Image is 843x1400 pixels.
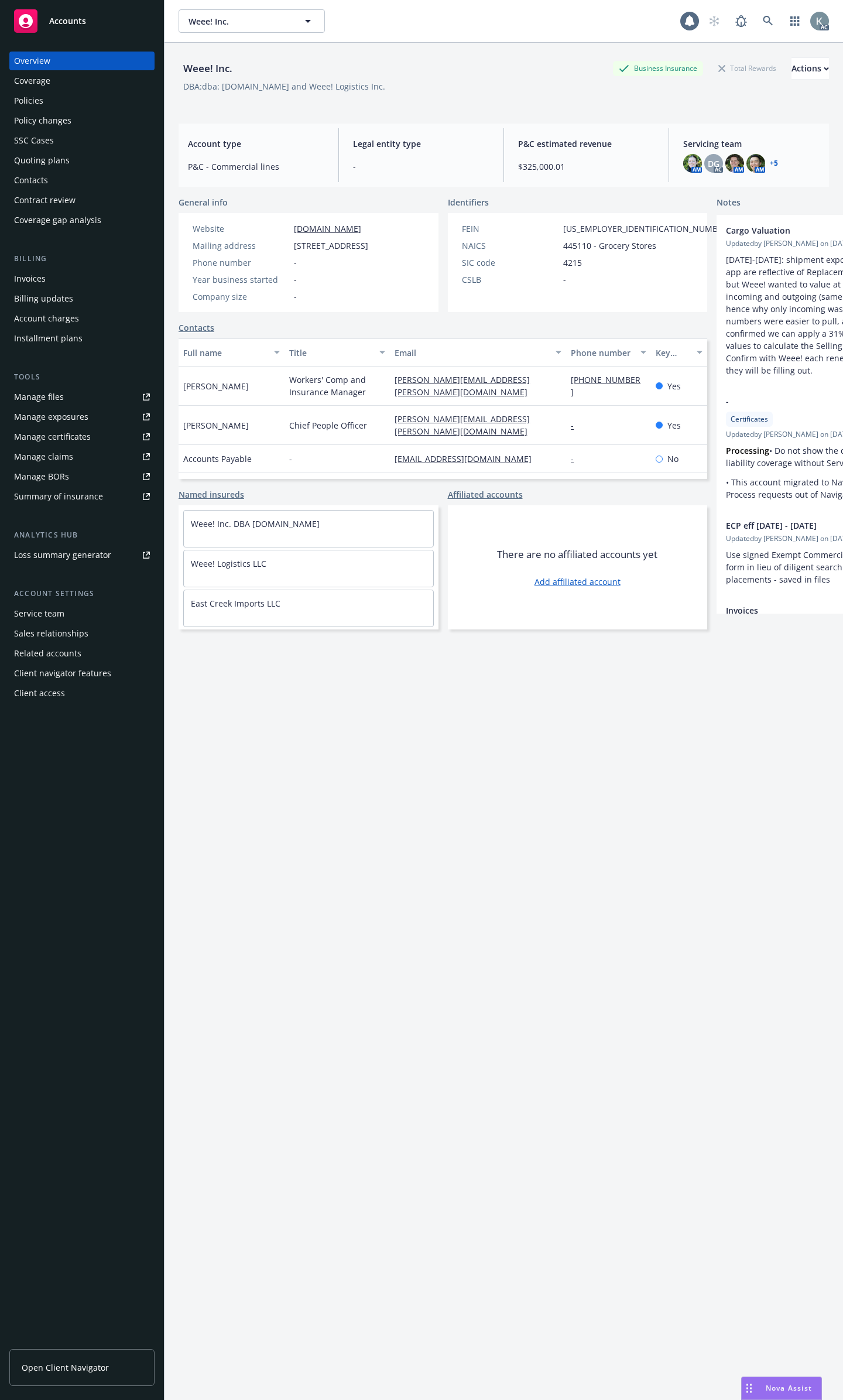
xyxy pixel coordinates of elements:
a: Coverage [9,71,155,90]
span: - [353,160,489,173]
span: P&C estimated revenue [518,138,654,150]
a: Switch app [783,9,807,33]
button: Actions [791,57,829,80]
div: Manage certificates [14,427,91,446]
a: Billing updates [9,289,155,308]
a: [DOMAIN_NAME] [294,223,361,234]
div: SSC Cases [14,131,54,150]
div: DBA: dba: [DOMAIN_NAME] and Weee! Logistics Inc. [183,80,385,93]
a: Start snowing [702,9,726,33]
div: NAICS [462,239,558,252]
div: Manage BORs [14,467,69,486]
div: Title [289,347,373,359]
a: Manage certificates [9,427,155,446]
div: Service team [14,604,64,623]
span: - [289,453,292,465]
img: photo [683,154,702,173]
a: Related accounts [9,644,155,663]
a: Coverage gap analysis [9,211,155,230]
span: Legal entity type [353,138,489,150]
a: Manage exposures [9,408,155,426]
div: Total Rewards [712,61,782,76]
div: Client navigator features [14,664,111,683]
div: Manage claims [14,447,73,466]
span: DG [708,158,719,170]
button: Nova Assist [741,1377,822,1400]
a: Manage files [9,388,155,406]
span: [STREET_ADDRESS] [294,239,368,252]
div: Sales relationships [14,624,88,643]
a: Policy changes [9,111,155,130]
div: Manage files [14,388,64,406]
a: Affiliated accounts [448,488,523,501]
div: Phone number [571,347,633,359]
a: Contacts [179,321,214,334]
span: Servicing team [683,138,820,150]
div: Policies [14,91,43,110]
div: Related accounts [14,644,81,663]
div: Coverage gap analysis [14,211,101,230]
a: Client navigator features [9,664,155,683]
a: Contacts [9,171,155,190]
a: Manage claims [9,447,155,466]
span: P&C - Commercial lines [188,160,324,173]
a: [PERSON_NAME][EMAIL_ADDRESS][PERSON_NAME][DOMAIN_NAME] [395,413,537,437]
div: Policy changes [14,111,71,130]
div: Contacts [14,171,48,190]
span: Chief People Officer [289,419,367,432]
a: [PHONE_NUMBER] [571,374,640,398]
div: Weee! Inc. [179,61,237,76]
a: Report a Bug [729,9,753,33]
span: [PERSON_NAME] [183,380,249,392]
div: CSLB [462,273,558,286]
a: Weee! Logistics LLC [191,558,266,569]
div: Analytics hub [9,529,155,541]
div: Tools [9,371,155,383]
span: 4215 [563,256,582,269]
a: Manage BORs [9,467,155,486]
button: Full name [179,338,285,367]
span: - [294,256,297,269]
button: Weee! Inc. [179,9,325,33]
span: Notes [717,196,741,210]
a: [EMAIL_ADDRESS][DOMAIN_NAME] [395,453,541,464]
img: photo [746,154,765,173]
span: No [667,453,678,465]
span: - [294,273,297,286]
button: Key contact [651,338,707,367]
span: Identifiers [448,196,489,208]
a: Loss summary generator [9,546,155,564]
div: Quoting plans [14,151,70,170]
span: Nova Assist [766,1383,812,1393]
span: General info [179,196,228,208]
div: SIC code [462,256,558,269]
div: Installment plans [14,329,83,348]
button: Email [390,338,566,367]
div: Billing updates [14,289,73,308]
span: Account type [188,138,324,150]
div: Billing [9,253,155,265]
div: Client access [14,684,65,703]
button: Title [285,338,390,367]
span: Workers' Comp and Insurance Manager [289,374,386,398]
strong: Processing [726,445,769,456]
a: Policies [9,91,155,110]
a: SSC Cases [9,131,155,150]
a: Search [756,9,780,33]
a: Account charges [9,309,155,328]
span: Yes [667,419,681,432]
a: Service team [9,604,155,623]
div: Key contact [656,347,690,359]
img: photo [725,154,744,173]
div: Actions [791,57,829,80]
a: Installment plans [9,329,155,348]
div: Coverage [14,71,50,90]
div: Mailing address [193,239,289,252]
div: Summary of insurance [14,487,103,506]
a: Contract review [9,191,155,210]
a: - [571,453,583,464]
div: Company size [193,290,289,303]
div: Email [395,347,549,359]
div: Contract review [14,191,76,210]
